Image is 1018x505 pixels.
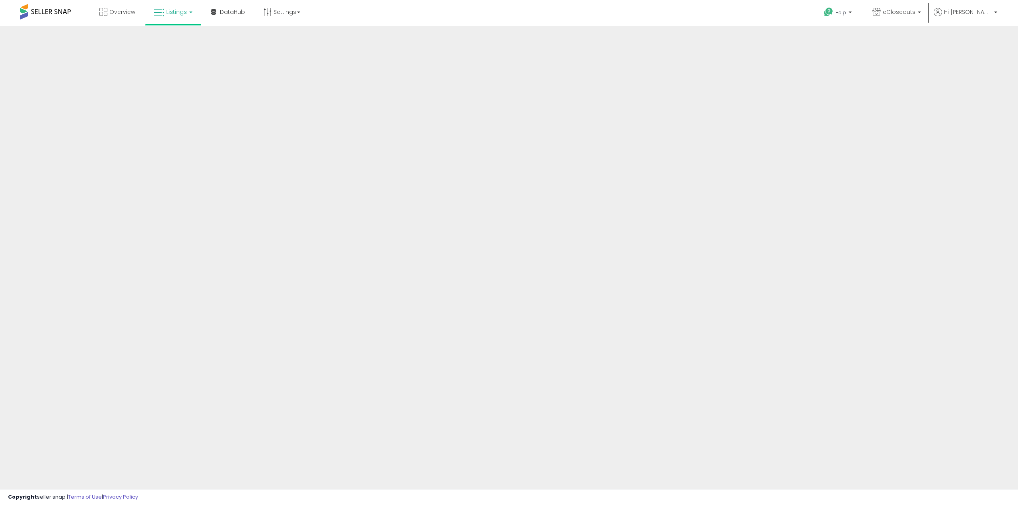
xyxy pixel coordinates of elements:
[818,1,860,26] a: Help
[883,8,915,16] span: eCloseouts
[824,7,833,17] i: Get Help
[835,9,846,16] span: Help
[166,8,187,16] span: Listings
[934,8,997,26] a: Hi [PERSON_NAME]
[220,8,245,16] span: DataHub
[109,8,135,16] span: Overview
[944,8,992,16] span: Hi [PERSON_NAME]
